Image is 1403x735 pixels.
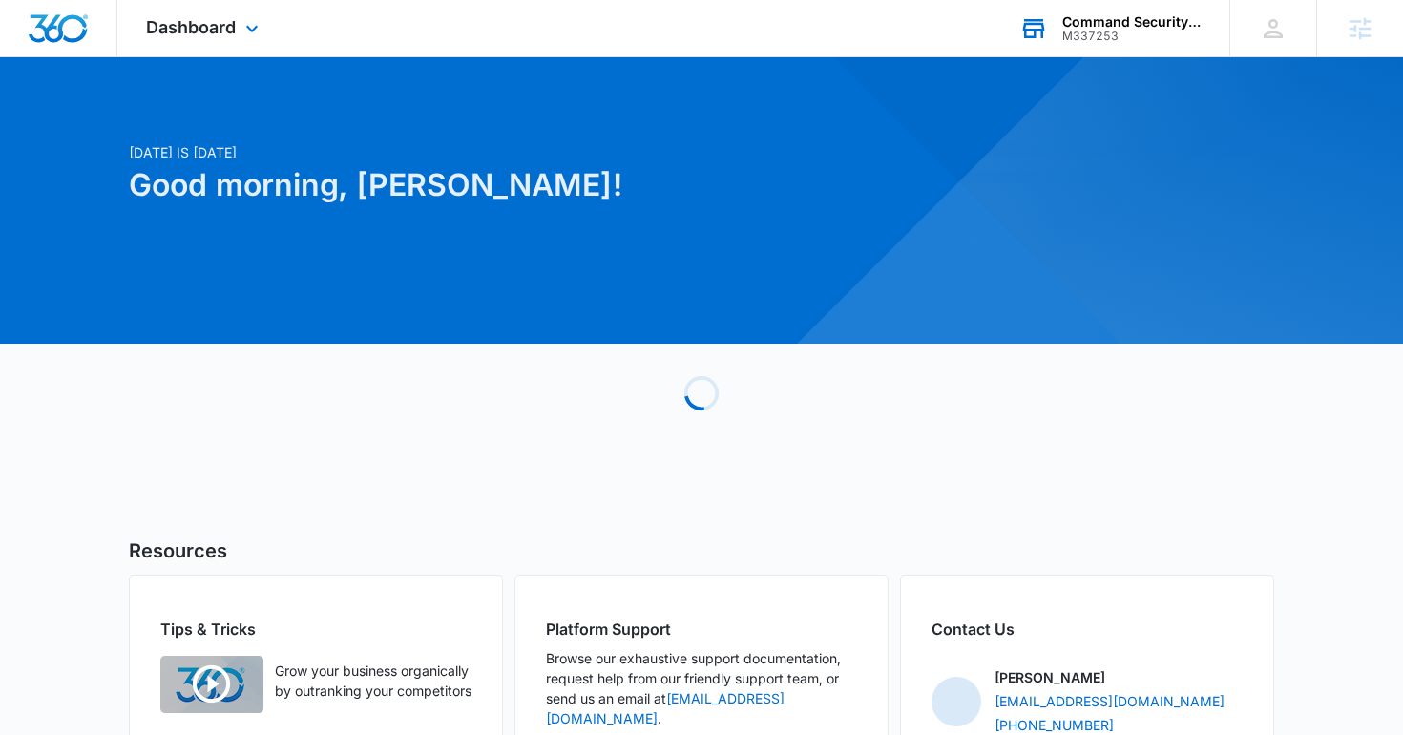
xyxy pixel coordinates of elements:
[160,656,263,713] img: Quick Overview Video
[995,715,1114,735] a: [PHONE_NUMBER]
[1062,30,1202,43] div: account id
[275,661,471,701] p: Grow your business organically by outranking your competitors
[932,618,1243,640] h2: Contact Us
[932,677,981,726] img: Madison Hocknell
[1062,14,1202,30] div: account name
[546,618,857,640] h2: Platform Support
[129,536,1274,565] h5: Resources
[995,691,1225,711] a: [EMAIL_ADDRESS][DOMAIN_NAME]
[146,17,236,37] span: Dashboard
[546,648,857,728] p: Browse our exhaustive support documentation, request help from our friendly support team, or send...
[129,162,885,208] h1: Good morning, [PERSON_NAME]!
[995,667,1105,687] p: [PERSON_NAME]
[129,142,885,162] p: [DATE] is [DATE]
[160,618,471,640] h2: Tips & Tricks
